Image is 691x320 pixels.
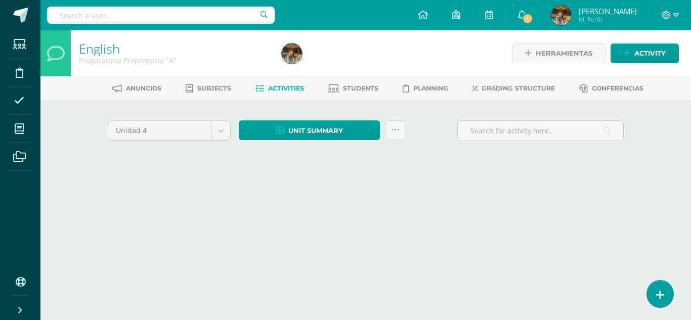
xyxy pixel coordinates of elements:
a: Anuncios [112,80,161,97]
span: Unit summary [288,121,343,140]
div: Preparatoria Preprimaria 'A' [79,56,270,65]
a: Grading structure [472,80,555,97]
a: Activity [611,43,679,63]
span: Herramientas [536,44,592,63]
span: Conferencias [592,84,643,92]
img: 2dbaa8b142e8d6ddec163eea0aedc140.png [551,5,571,25]
span: Planning [413,84,448,92]
a: Students [328,80,378,97]
span: 1 [522,13,533,24]
img: 2dbaa8b142e8d6ddec163eea0aedc140.png [282,43,302,64]
input: Search a user… [47,7,275,24]
a: Herramientas [512,43,606,63]
a: Unidad 4 [108,121,230,140]
a: Conferencias [579,80,643,97]
span: Unidad 4 [116,121,203,140]
span: Subjects [197,84,231,92]
span: Mi Perfil [579,15,637,24]
a: Activities [255,80,304,97]
span: Grading structure [482,84,555,92]
a: Planning [403,80,448,97]
span: Students [343,84,378,92]
span: Activity [634,44,666,63]
input: Search for activity here… [458,121,623,141]
span: Activities [268,84,304,92]
a: English [79,40,120,57]
a: Unit summary [239,120,380,140]
span: [PERSON_NAME] [579,6,637,16]
a: Subjects [186,80,231,97]
span: Anuncios [126,84,161,92]
h1: English [79,41,270,56]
